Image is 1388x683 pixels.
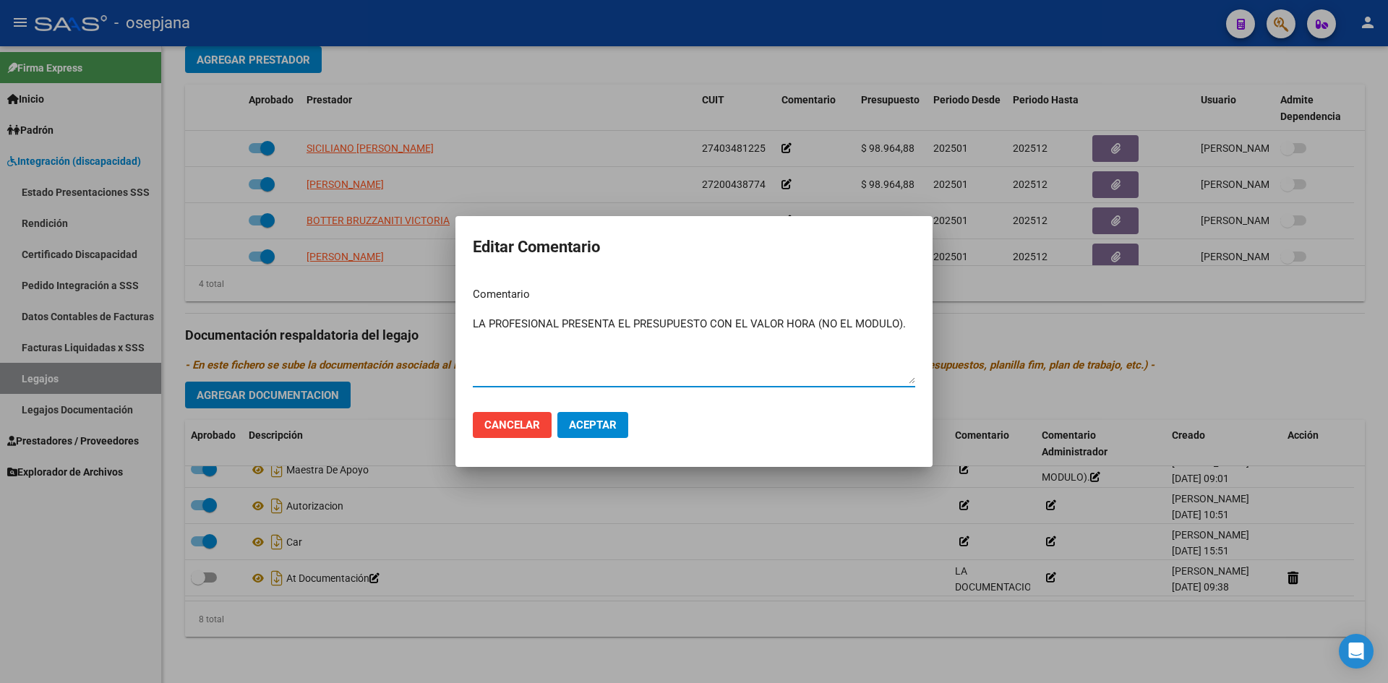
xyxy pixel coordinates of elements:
h2: Editar Comentario [473,233,915,261]
button: Aceptar [557,412,628,438]
div: Open Intercom Messenger [1339,634,1374,669]
span: Cancelar [484,418,540,431]
p: Comentario [473,286,915,303]
button: Cancelar [473,412,552,438]
span: Aceptar [569,418,617,431]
